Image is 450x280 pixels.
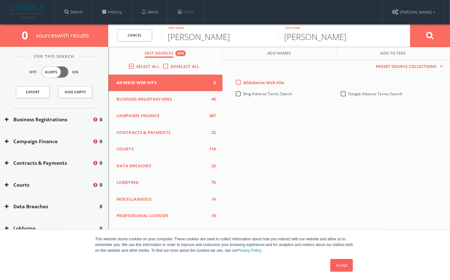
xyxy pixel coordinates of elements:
[222,47,336,60] button: Add Names
[109,208,222,224] button: Professional Licenses18
[243,80,285,85] span: All Adverse Web Hits
[100,225,102,232] span: 0
[95,236,355,253] p: This website stores cookies on your computer. These cookies are used to collect information about...
[5,225,100,232] button: Lobbying
[116,213,207,219] span: Professional Licenses
[136,63,159,69] span: Select All
[207,113,216,119] span: 267
[243,91,292,97] span: Bing Adverse Terms Search
[73,70,79,75] span: On
[117,29,152,42] a: Cancel
[381,50,406,58] span: Add Filters
[29,53,79,60] span: For This Search
[36,31,89,39] span: source s with results
[109,224,222,241] button: Regulations & Penalties19
[207,146,216,152] span: 119
[116,146,207,152] span: Courts
[59,86,92,98] button: Hide Empty
[5,181,92,189] button: Courts
[116,96,207,103] span: Business Registrations
[100,181,102,189] span: 0
[373,63,440,70] span: Preset Source Collections
[5,159,92,167] button: Contracts & Payments
[100,116,102,123] span: 0
[373,63,444,70] button: Preset Source Collections
[30,70,37,75] span: Off
[109,191,222,208] button: Miscellaneous14
[109,174,222,191] button: Lobbying76
[100,203,102,210] span: 0
[207,96,216,103] span: 40
[207,80,216,86] span: 0
[16,86,50,98] a: Export
[207,179,216,186] span: 76
[116,113,207,119] span: Campaign Finance
[175,50,186,56] div: 674
[267,50,291,58] span: Add Names
[109,158,222,175] button: Data Breaches22
[10,5,46,19] img: illumis
[330,259,353,272] a: Accept
[207,130,216,136] span: 22
[109,75,222,91] button: Adverse Web Hits0
[207,196,216,203] span: 14
[116,130,207,136] span: Contracts & Payments
[348,91,403,97] span: Google Adverse Terms Search
[109,47,222,60] button: Edit Sources674
[116,196,207,203] span: Miscellaneous
[207,163,216,169] span: 22
[109,141,222,158] button: Courts119
[22,28,33,43] span: 0
[207,213,216,219] span: 18
[145,50,173,58] span: Edit Sources
[237,248,261,253] a: Privacy Policy
[109,108,222,124] button: Campaign Finance267
[116,163,207,169] span: Data Breaches
[100,159,102,167] span: 0
[109,91,222,108] button: Business Registrations40
[109,124,222,141] button: Contracts & Payments22
[5,116,92,123] button: Business Registrations
[5,203,100,210] button: Data Breaches
[116,80,207,86] span: Adverse Web Hits
[5,138,92,145] button: Campaign Finance
[116,179,207,186] span: Lobbying
[171,63,200,69] span: Deselect All
[336,47,450,60] button: Add Filters
[100,138,102,145] span: 0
